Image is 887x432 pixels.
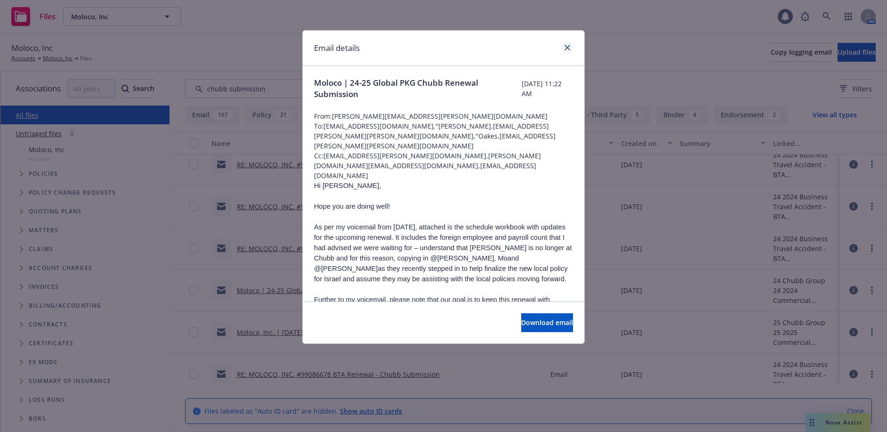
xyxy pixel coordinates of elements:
span: @[PERSON_NAME], Mo [430,254,508,262]
span: From: [PERSON_NAME][EMAIL_ADDRESS][PERSON_NAME][DOMAIN_NAME] [314,111,573,121]
a: @[PERSON_NAME], Mo [428,254,508,262]
h1: Email details [314,42,360,54]
button: Download email [521,313,573,332]
span: To: [EMAIL_ADDRESS][DOMAIN_NAME],"[PERSON_NAME],[EMAIL_ADDRESS][PERSON_NAME][PERSON_NAME][DOMAIN_... [314,121,573,151]
span: Download email [521,318,573,327]
span: Moloco | 24-25 Global PKG Chubb Renewal Submission [314,77,522,100]
span: [DATE] 11:22 AM [522,79,573,98]
a: close [562,42,573,53]
p: Further to my voicemail, please note that our goal is to keep this renewal with [PERSON_NAME] and... [314,294,573,346]
p: Hope you are doing well! [314,201,573,212]
span: Cc: [EMAIL_ADDRESS][PERSON_NAME][DOMAIN_NAME],[PERSON_NAME][DOMAIN_NAME][EMAIL_ADDRESS][DOMAIN_NA... [314,151,573,180]
a: @[PERSON_NAME] [314,265,378,272]
p: Hi [PERSON_NAME], [314,180,573,191]
p: As per my voicemail from [DATE], attached is the schedule workbook with updates for the upcoming ... [314,222,573,284]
